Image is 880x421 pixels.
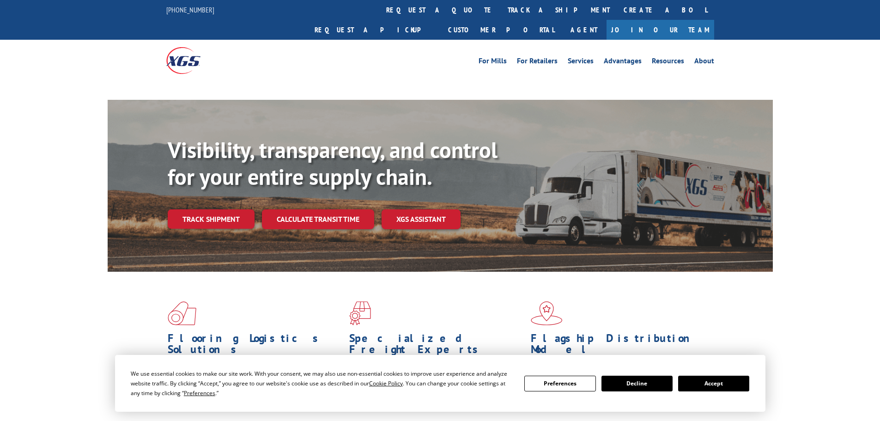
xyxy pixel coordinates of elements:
[131,369,513,398] div: We use essential cookies to make our site work. With your consent, we may also use non-essential ...
[166,5,214,14] a: [PHONE_NUMBER]
[349,333,524,360] h1: Specialized Freight Experts
[168,209,255,229] a: Track shipment
[652,57,684,67] a: Resources
[349,301,371,325] img: xgs-icon-focused-on-flooring-red
[678,376,749,391] button: Accept
[168,135,498,191] b: Visibility, transparency, and control for your entire supply chain.
[568,57,594,67] a: Services
[531,333,705,360] h1: Flagship Distribution Model
[184,389,215,397] span: Preferences
[531,301,563,325] img: xgs-icon-flagship-distribution-model-red
[561,20,607,40] a: Agent
[369,379,403,387] span: Cookie Policy
[601,376,673,391] button: Decline
[694,57,714,67] a: About
[168,333,342,360] h1: Flooring Logistics Solutions
[517,57,558,67] a: For Retailers
[115,355,765,412] div: Cookie Consent Prompt
[168,301,196,325] img: xgs-icon-total-supply-chain-intelligence-red
[262,209,374,229] a: Calculate transit time
[524,376,595,391] button: Preferences
[604,57,642,67] a: Advantages
[382,209,461,229] a: XGS ASSISTANT
[441,20,561,40] a: Customer Portal
[607,20,714,40] a: Join Our Team
[479,57,507,67] a: For Mills
[308,20,441,40] a: Request a pickup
